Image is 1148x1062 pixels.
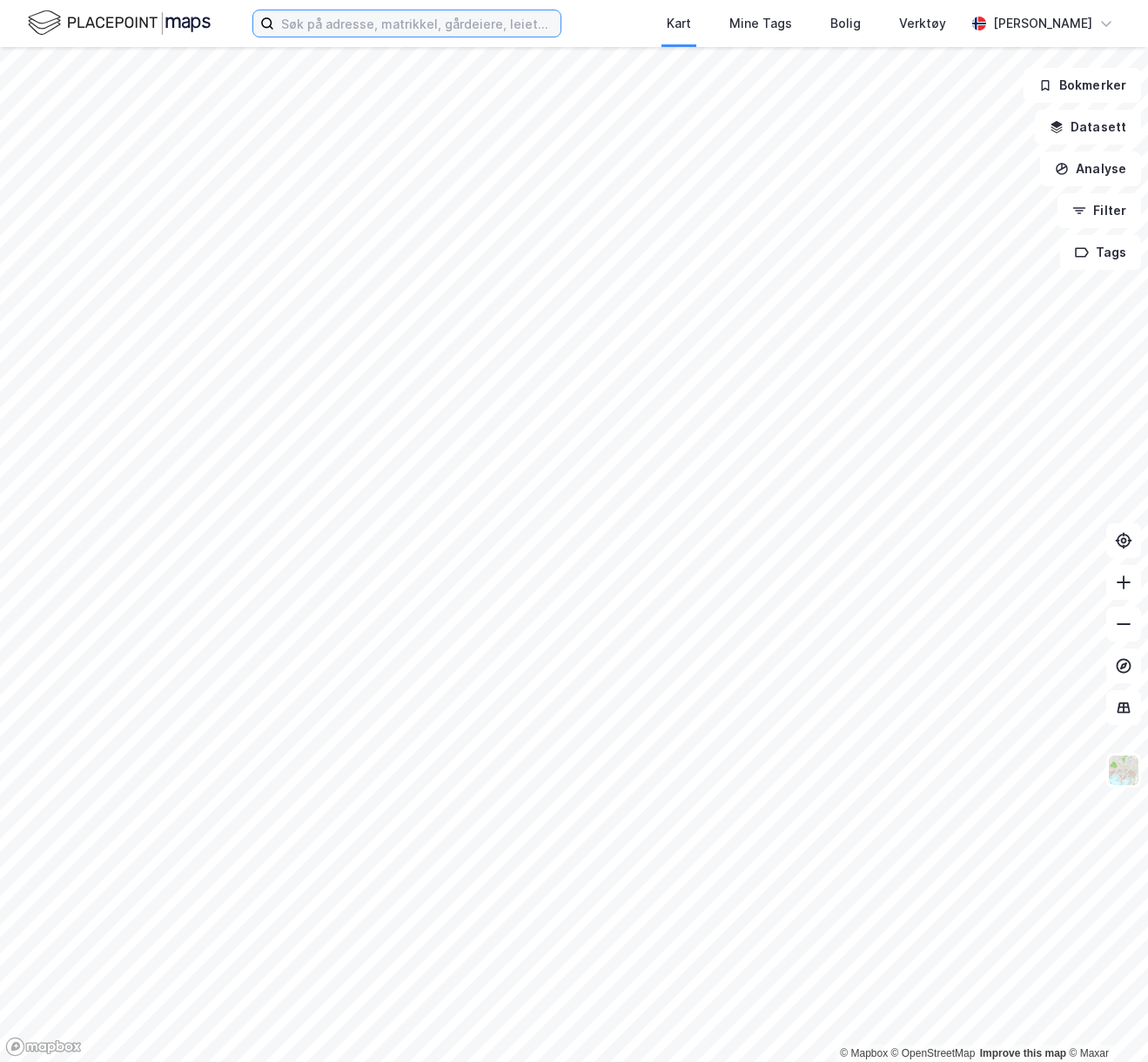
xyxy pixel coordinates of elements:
[667,13,691,34] div: Kart
[993,13,1092,34] div: [PERSON_NAME]
[899,13,946,34] div: Verktøy
[729,13,792,34] div: Mine Tags
[830,13,861,34] div: Bolig
[274,10,561,37] input: Søk på adresse, matrikkel, gårdeiere, leietakere eller personer
[1061,978,1148,1062] iframe: Chat Widget
[28,8,211,38] img: logo.f888ab2527a4732fd821a326f86c7f29.svg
